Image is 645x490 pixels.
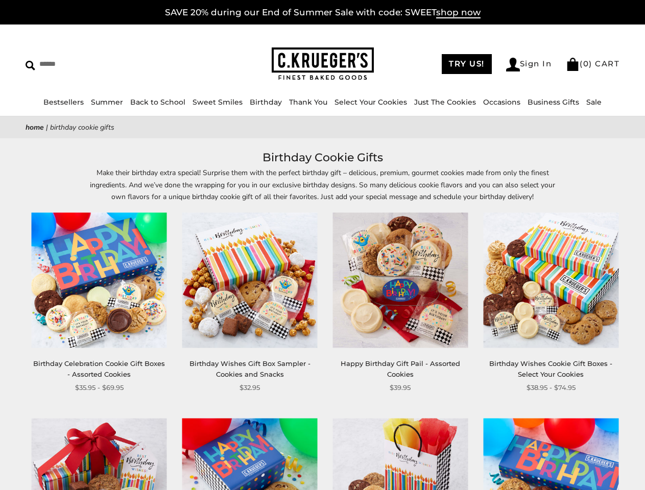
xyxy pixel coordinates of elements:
img: Birthday Celebration Cookie Gift Boxes - Assorted Cookies [32,213,167,348]
span: $39.95 [390,382,411,393]
span: shop now [436,7,481,18]
nav: breadcrumbs [26,121,619,133]
a: TRY US! [442,54,492,74]
a: Just The Cookies [414,97,476,107]
a: Select Your Cookies [335,97,407,107]
a: Birthday [250,97,282,107]
a: Occasions [483,97,520,107]
span: $32.95 [240,382,260,393]
img: Birthday Wishes Cookie Gift Boxes - Select Your Cookies [483,213,618,348]
img: Search [26,61,35,70]
a: Back to School [130,97,185,107]
span: | [46,122,48,132]
span: $38.95 - $74.95 [527,382,576,393]
a: SAVE 20% during our End of Summer Sale with code: SWEETshop now [165,7,481,18]
span: Birthday Cookie Gifts [50,122,114,132]
span: $35.95 - $69.95 [75,382,124,393]
a: (0) CART [566,59,619,68]
h1: Birthday Cookie Gifts [41,149,604,167]
a: Summer [91,97,123,107]
a: Birthday Wishes Cookie Gift Boxes - Select Your Cookies [489,359,612,378]
img: Happy Birthday Gift Pail - Assorted Cookies [332,213,468,348]
a: Thank You [289,97,327,107]
a: Birthday Celebration Cookie Gift Boxes - Assorted Cookies [33,359,165,378]
a: Bestsellers [43,97,84,107]
a: Sign In [506,58,552,71]
img: C.KRUEGER'S [272,47,374,81]
a: Birthday Wishes Gift Box Sampler - Cookies and Snacks [189,359,310,378]
span: 0 [583,59,589,68]
img: Bag [566,58,580,71]
input: Search [26,56,161,72]
a: Sale [586,97,602,107]
img: Account [506,58,520,71]
a: Happy Birthday Gift Pail - Assorted Cookies [341,359,460,378]
a: Sweet Smiles [193,97,243,107]
p: Make their birthday extra special! Surprise them with the perfect birthday gift – delicious, prem... [88,167,558,202]
img: Birthday Wishes Gift Box Sampler - Cookies and Snacks [182,213,318,348]
a: Home [26,122,44,132]
a: Business Gifts [528,97,579,107]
